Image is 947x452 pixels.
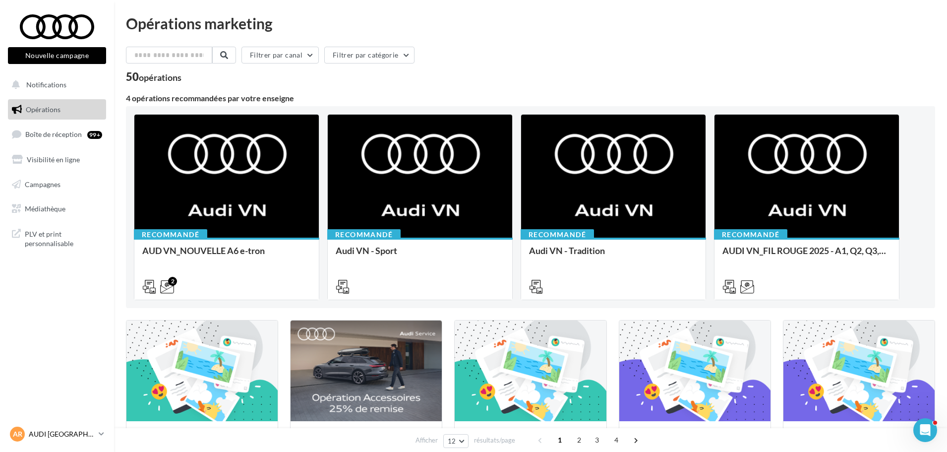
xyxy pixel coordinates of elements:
span: 3 [589,432,605,448]
span: Opérations [26,105,60,114]
span: 12 [448,437,456,445]
button: 12 [443,434,469,448]
a: Médiathèque [6,198,108,219]
span: Notifications [26,80,66,89]
span: Campagnes [25,180,60,188]
button: Nouvelle campagne [8,47,106,64]
a: Campagnes [6,174,108,195]
div: Opérations marketing [126,16,935,31]
div: 2 [168,277,177,286]
span: PLV et print personnalisable [25,227,102,249]
div: AUDI VN_FIL ROUGE 2025 - A1, Q2, Q3, Q5 et Q4 e-tron [722,246,891,265]
p: AUDI [GEOGRAPHIC_DATA] [29,429,95,439]
div: Audi VN - Tradition [529,246,698,265]
div: Recommandé [714,229,787,240]
button: Filtrer par canal [241,47,319,64]
div: opérations [139,73,181,82]
div: Recommandé [521,229,594,240]
div: Recommandé [327,229,401,240]
div: 50 [126,71,181,82]
span: 4 [608,432,624,448]
a: PLV et print personnalisable [6,223,108,253]
span: AR [13,429,22,439]
button: Filtrer par catégorie [324,47,414,64]
span: Médiathèque [25,204,65,213]
div: Recommandé [134,229,207,240]
span: 2 [571,432,587,448]
span: Visibilité en ligne [27,155,80,164]
span: Boîte de réception [25,130,82,138]
div: AUD VN_NOUVELLE A6 e-tron [142,246,311,265]
iframe: Intercom live chat [913,418,937,442]
span: Afficher [415,436,438,445]
a: AR AUDI [GEOGRAPHIC_DATA] [8,425,106,444]
span: 1 [552,432,568,448]
div: Audi VN - Sport [336,246,504,265]
a: Visibilité en ligne [6,149,108,170]
div: 4 opérations recommandées par votre enseigne [126,94,935,102]
a: Boîte de réception99+ [6,124,108,145]
button: Notifications [6,74,104,95]
div: 99+ [87,131,102,139]
a: Opérations [6,99,108,120]
span: résultats/page [474,436,515,445]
